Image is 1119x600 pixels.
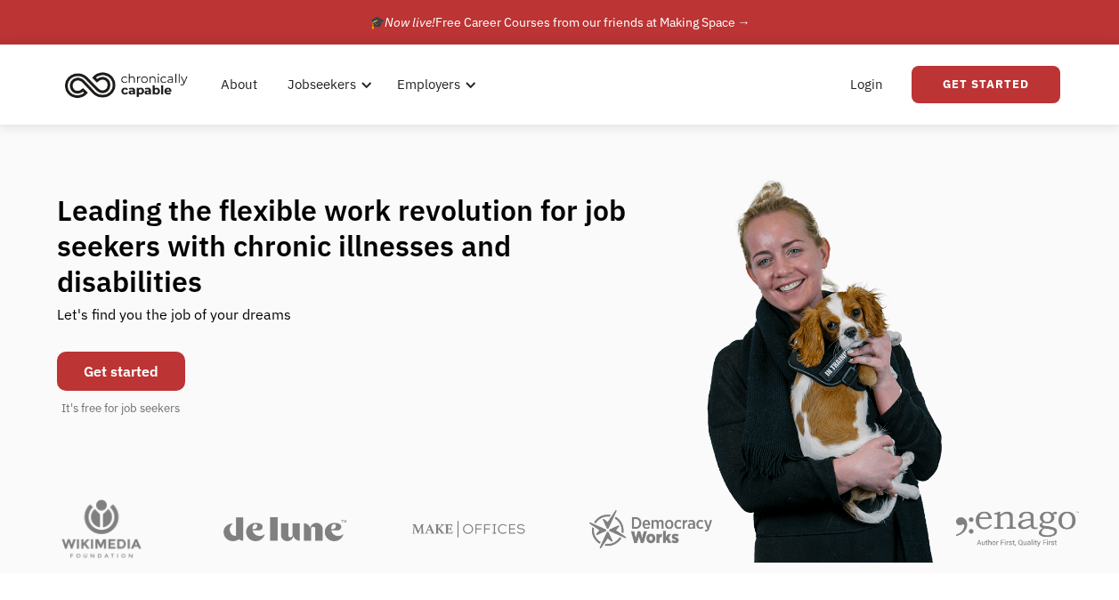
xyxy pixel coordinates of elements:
div: Jobseekers [277,56,377,113]
a: Get started [57,352,185,391]
a: Get Started [912,66,1060,103]
img: Chronically Capable logo [60,65,193,104]
a: Login [839,56,894,113]
div: Employers [386,56,482,113]
a: About [210,56,268,113]
div: Let's find you the job of your dreams [57,299,291,343]
h1: Leading the flexible work revolution for job seekers with chronic illnesses and disabilities [57,192,661,299]
em: Now live! [385,14,435,30]
div: It's free for job seekers [61,400,180,418]
div: Jobseekers [288,74,356,95]
div: Employers [397,74,460,95]
div: 🎓 Free Career Courses from our friends at Making Space → [369,12,750,33]
a: home [60,65,201,104]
